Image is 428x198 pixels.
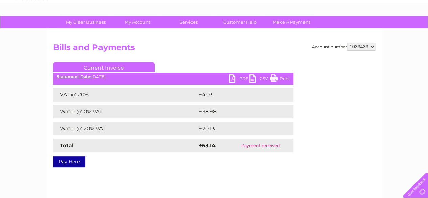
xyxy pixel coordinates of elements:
a: Services [161,16,217,28]
b: Statement Date: [57,74,91,79]
img: logo.png [15,18,49,38]
strong: £63.14 [199,142,216,149]
a: Customer Help [212,16,268,28]
a: Contact [383,29,400,34]
td: Payment received [228,139,293,152]
td: Water @ 20% VAT [53,122,197,135]
a: Energy [326,29,341,34]
a: 0333 014 3131 [300,3,347,12]
a: Water [309,29,322,34]
a: Make A Payment [264,16,319,28]
a: Log out [406,29,422,34]
h2: Bills and Payments [53,43,375,56]
a: Current Invoice [53,62,155,72]
a: Blog [369,29,379,34]
td: £20.13 [197,122,279,135]
a: Print [270,74,290,84]
strong: Total [60,142,74,149]
td: VAT @ 20% [53,88,197,102]
a: CSV [249,74,270,84]
td: Water @ 0% VAT [53,105,197,118]
td: £4.03 [197,88,277,102]
div: [DATE] [53,74,293,79]
a: Telecoms [345,29,365,34]
a: Pay Here [53,156,85,167]
a: PDF [229,74,249,84]
a: My Account [109,16,165,28]
div: Account number [312,43,375,51]
div: Clear Business is a trading name of Verastar Limited (registered in [GEOGRAPHIC_DATA] No. 3667643... [54,4,374,33]
a: My Clear Business [58,16,114,28]
td: £38.98 [197,105,280,118]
